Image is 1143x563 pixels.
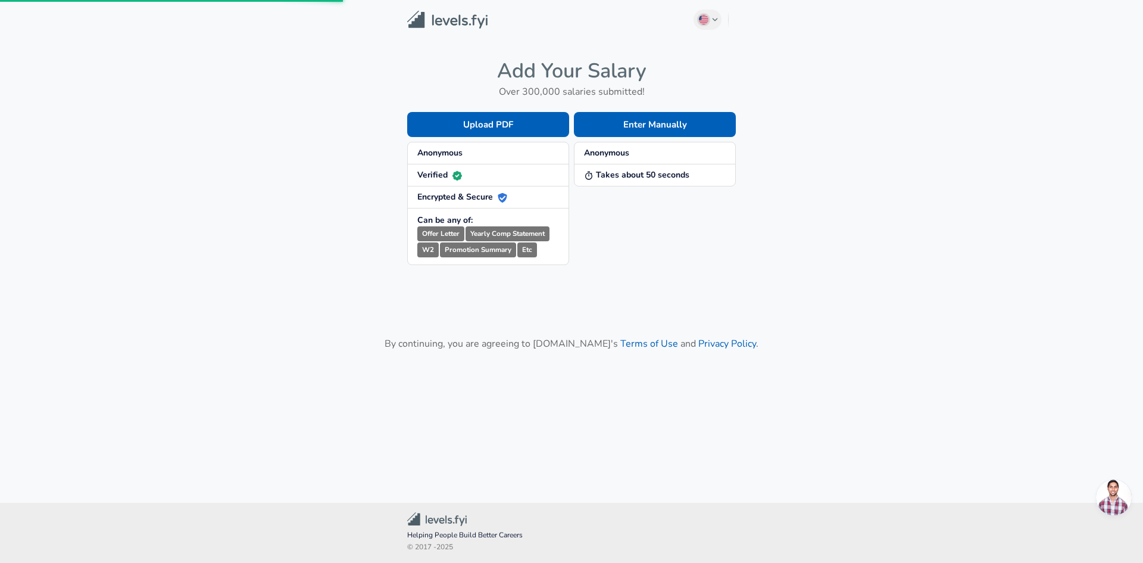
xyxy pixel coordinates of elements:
[417,191,507,203] strong: Encrypted & Secure
[1096,480,1132,515] div: Open chat
[417,214,473,226] strong: Can be any of:
[584,147,629,158] strong: Anonymous
[417,147,463,158] strong: Anonymous
[407,542,736,553] span: © 2017 - 2025
[417,226,464,241] small: Offer Letter
[466,226,549,241] small: Yearly Comp Statement
[584,169,689,181] strong: Takes about 50 seconds
[407,83,736,100] h6: Over 300,000 salaries submitted!
[699,15,708,24] img: English (US)
[694,10,722,30] button: English (US)
[407,11,488,29] img: Levels.fyi
[407,530,736,542] span: Helping People Build Better Careers
[417,169,462,181] strong: Verified
[417,242,439,257] small: W2
[407,112,569,137] button: Upload PDF
[620,337,678,350] a: Terms of Use
[440,242,516,257] small: Promotion Summary
[407,512,467,526] img: Levels.fyi Community
[407,58,736,83] h4: Add Your Salary
[574,112,736,137] button: Enter Manually
[517,242,537,257] small: Etc
[698,337,756,350] a: Privacy Policy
